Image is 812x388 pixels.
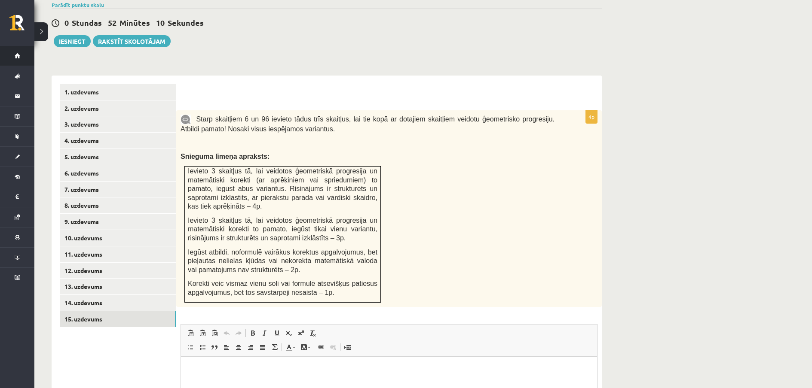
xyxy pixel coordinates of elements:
[60,182,176,197] a: 7. uzdevums
[60,311,176,327] a: 15. uzdevums
[168,18,204,27] span: Sekundes
[72,18,102,27] span: Stundas
[181,115,191,124] img: 9k=
[60,84,176,100] a: 1. uzdevums
[188,167,377,210] span: Ievieto 3 skaitļus tā, lai veidotos ģeometriskā progresija un matemātiski korekti (ar aprēķiniem ...
[120,18,150,27] span: Minūtes
[60,116,176,132] a: 3. uzdevums
[60,230,176,246] a: 10. uzdevums
[247,327,259,339] a: Treknraksts (vadīšanas taustiņš+B)
[283,342,298,353] a: Teksta krāsa
[64,18,69,27] span: 0
[271,327,283,339] a: Pasvītrojums (vadīšanas taustiņš+U)
[245,342,257,353] a: Izlīdzināt pa labi
[184,327,196,339] a: Ielīmēt (vadīšanas taustiņš+V)
[188,280,377,296] span: Korekti veic vismaz vienu soli vai formulē atsevišķus patiesus apgalvojumus, bet tos savstarpēji ...
[184,342,196,353] a: Ievietot/noņemt numurētu sarakstu
[156,18,165,27] span: 10
[315,342,327,353] a: Saite (vadīšanas taustiņš+K)
[60,279,176,294] a: 13. uzdevums
[259,327,271,339] a: Slīpraksts (vadīšanas taustiņš+I)
[283,327,295,339] a: Apakšraksts
[208,327,221,339] a: Ievietot no Worda
[196,327,208,339] a: Ievietot kā vienkāršu tekstu (vadīšanas taustiņš+pārslēgšanas taustiņš+V)
[585,110,598,124] p: 4p
[181,115,555,133] span: Starp skaitļiem 6 un 96 ievieto tādus trīs skaitļus, lai tie kopā ar dotajiem skaitļiem veidotu ģ...
[233,342,245,353] a: Centrēti
[60,100,176,116] a: 2. uzdevums
[60,295,176,311] a: 14. uzdevums
[196,342,208,353] a: Ievietot/noņemt sarakstu ar aizzīmēm
[221,342,233,353] a: Izlīdzināt pa kreisi
[188,249,377,273] span: Iegūst atbildi, noformulē vairākus korektus apgalvojumus, bet pieļautas nelielas kļūdas vai nekor...
[233,327,245,339] a: Atkārtot (vadīšanas taustiņš+Y)
[9,9,408,18] body: Bagātinātā teksta redaktors, wiswyg-editor-user-answer-47024831840520
[60,263,176,279] a: 12. uzdevums
[54,35,91,47] button: Iesniegt
[93,35,171,47] a: Rakstīt skolotājam
[60,133,176,149] a: 4. uzdevums
[221,327,233,339] a: Atcelt (vadīšanas taustiņš+Z)
[60,197,176,213] a: 8. uzdevums
[307,327,319,339] a: Noņemt stilus
[60,214,176,230] a: 9. uzdevums
[108,18,116,27] span: 52
[60,149,176,165] a: 5. uzdevums
[341,342,353,353] a: Ievietot lapas pārtraukumu drukai
[269,342,281,353] a: Math
[60,165,176,181] a: 6. uzdevums
[208,342,221,353] a: Bloka citāts
[185,96,188,100] img: Balts.png
[188,217,377,242] span: Ievieto 3 skaitļus tā, lai veidotos ģeometriskā progresija un matemātiski korekti to pamato, iegū...
[327,342,339,353] a: Atsaistīt
[181,153,270,160] span: Snieguma līmeņa apraksts:
[60,246,176,262] a: 11. uzdevums
[9,15,34,36] a: Rīgas 1. Tālmācības vidusskola
[298,342,313,353] a: Fona krāsa
[52,1,104,8] a: Parādīt punktu skalu
[295,327,307,339] a: Augšraksts
[257,342,269,353] a: Izlīdzināt malas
